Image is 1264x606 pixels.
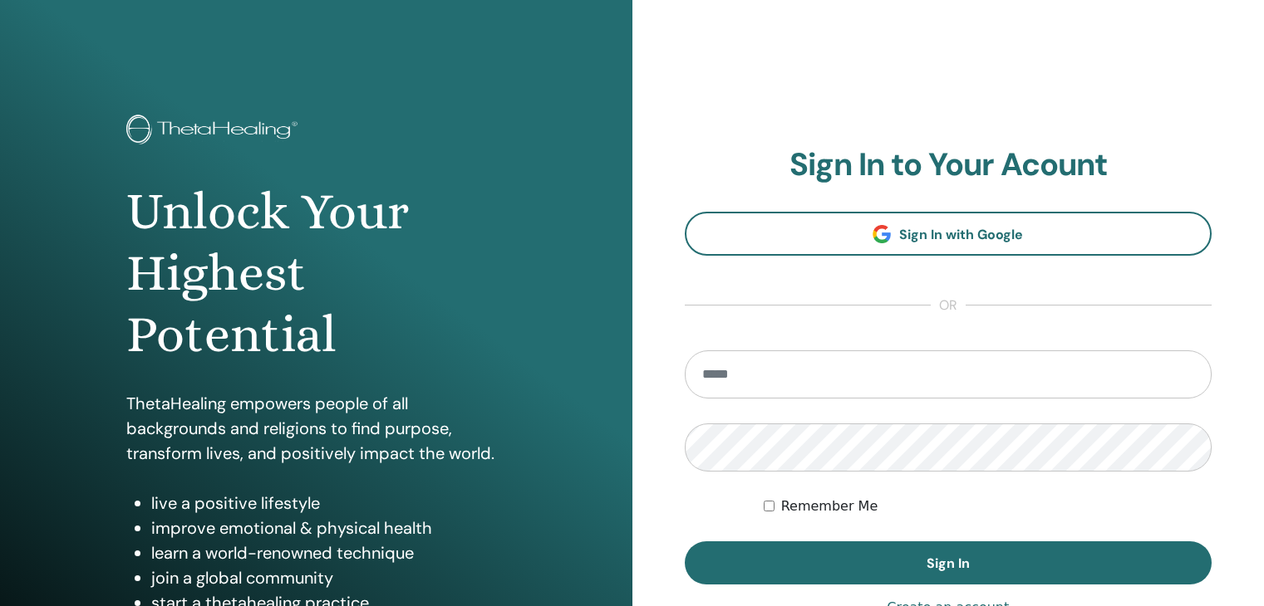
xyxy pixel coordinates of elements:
li: improve emotional & physical health [151,516,506,540]
p: ThetaHealing empowers people of all backgrounds and religions to find purpose, transform lives, a... [126,391,506,466]
li: learn a world-renowned technique [151,540,506,565]
h2: Sign In to Your Acount [685,146,1212,184]
span: or [931,296,966,315]
h1: Unlock Your Highest Potential [126,181,506,366]
li: join a global community [151,565,506,590]
div: Keep me authenticated indefinitely or until I manually logout [764,496,1212,516]
span: Sign In [927,555,970,572]
button: Sign In [685,541,1212,584]
a: Sign In with Google [685,212,1212,256]
label: Remember Me [781,496,878,516]
li: live a positive lifestyle [151,491,506,516]
span: Sign In with Google [899,226,1023,243]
